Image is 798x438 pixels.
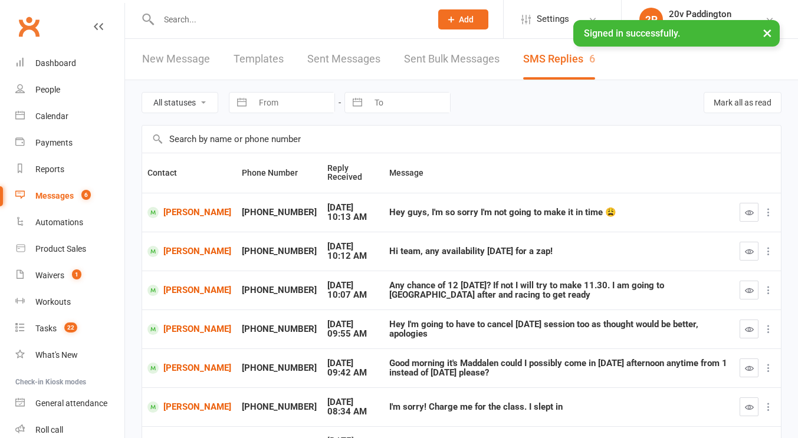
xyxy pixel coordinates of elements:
a: [PERSON_NAME] [147,363,231,374]
a: Templates [234,39,284,80]
div: [PHONE_NUMBER] [242,285,317,295]
div: 10:07 AM [327,290,379,300]
a: [PERSON_NAME] [147,246,231,257]
div: What's New [35,350,78,360]
a: Sent Bulk Messages [404,39,500,80]
div: [DATE] [327,320,379,330]
a: Clubworx [14,12,44,41]
div: [DATE] [327,281,379,291]
span: 22 [64,322,77,332]
div: Product Sales [35,244,86,253]
div: 2P [639,8,663,31]
span: Settings [537,6,569,32]
div: 20v Paddington [669,9,731,19]
span: 1 [72,269,81,279]
a: [PERSON_NAME] [147,207,231,218]
button: Mark all as read [704,92,781,113]
div: Waivers [35,271,64,280]
div: Payments [35,138,73,147]
div: Tasks [35,324,57,333]
div: [DATE] [327,242,379,252]
div: Messages [35,191,74,200]
a: New Message [142,39,210,80]
th: Phone Number [237,153,322,193]
div: Reports [35,164,64,174]
div: Roll call [35,425,63,434]
a: [PERSON_NAME] [147,285,231,296]
a: Sent Messages [307,39,380,80]
div: Workouts [35,297,71,307]
div: 08:34 AM [327,407,379,417]
a: Workouts [15,289,124,315]
th: Reply Received [322,153,384,193]
div: 10:12 AM [327,251,379,261]
div: General attendance [35,399,107,408]
a: What's New [15,342,124,368]
a: Automations [15,209,124,236]
div: Hi team, any availability [DATE] for a zap! [389,246,729,256]
a: SMS Replies6 [523,39,595,80]
div: [PHONE_NUMBER] [242,246,317,256]
div: Good morning it's Maddalen could I possibly come in [DATE] afternoon anytime from 1 instead of [D... [389,358,729,378]
div: [DATE] [327,397,379,407]
input: Search by name or phone number [142,126,781,153]
a: Calendar [15,103,124,130]
div: 20v Paddington [669,19,731,30]
div: I'm sorry! Charge me for the class. I slept in [389,402,729,412]
th: Message [384,153,734,193]
div: [PHONE_NUMBER] [242,324,317,334]
a: People [15,77,124,103]
input: From [252,93,334,113]
div: [PHONE_NUMBER] [242,402,317,412]
div: [PHONE_NUMBER] [242,363,317,373]
a: Payments [15,130,124,156]
div: Any chance of 12 [DATE]? If not I will try to make 11.30. I am going to [GEOGRAPHIC_DATA] after a... [389,281,729,300]
div: 10:13 AM [327,212,379,222]
a: Messages 6 [15,183,124,209]
input: Search... [155,11,423,28]
button: × [757,20,778,45]
div: 09:55 AM [327,329,379,339]
div: 09:42 AM [327,368,379,378]
div: Calendar [35,111,68,121]
div: [DATE] [327,358,379,368]
a: Waivers 1 [15,262,124,289]
div: [DATE] [327,203,379,213]
span: Add [459,15,474,24]
div: Automations [35,218,83,227]
div: Hey I'm going to have to cancel [DATE] session too as thought would be better, apologies [389,320,729,339]
div: 6 [589,52,595,65]
a: Product Sales [15,236,124,262]
a: [PERSON_NAME] [147,401,231,413]
a: Dashboard [15,50,124,77]
span: Signed in successfully. [584,28,680,39]
a: General attendance kiosk mode [15,390,124,417]
a: Tasks 22 [15,315,124,342]
div: Hey guys, I'm so sorry I'm not going to make it in time 😩 [389,208,729,218]
div: People [35,85,60,94]
a: Reports [15,156,124,183]
th: Contact [142,153,237,193]
span: 6 [81,190,91,200]
div: [PHONE_NUMBER] [242,208,317,218]
input: To [368,93,450,113]
a: [PERSON_NAME] [147,324,231,335]
button: Add [438,9,488,29]
div: Dashboard [35,58,76,68]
